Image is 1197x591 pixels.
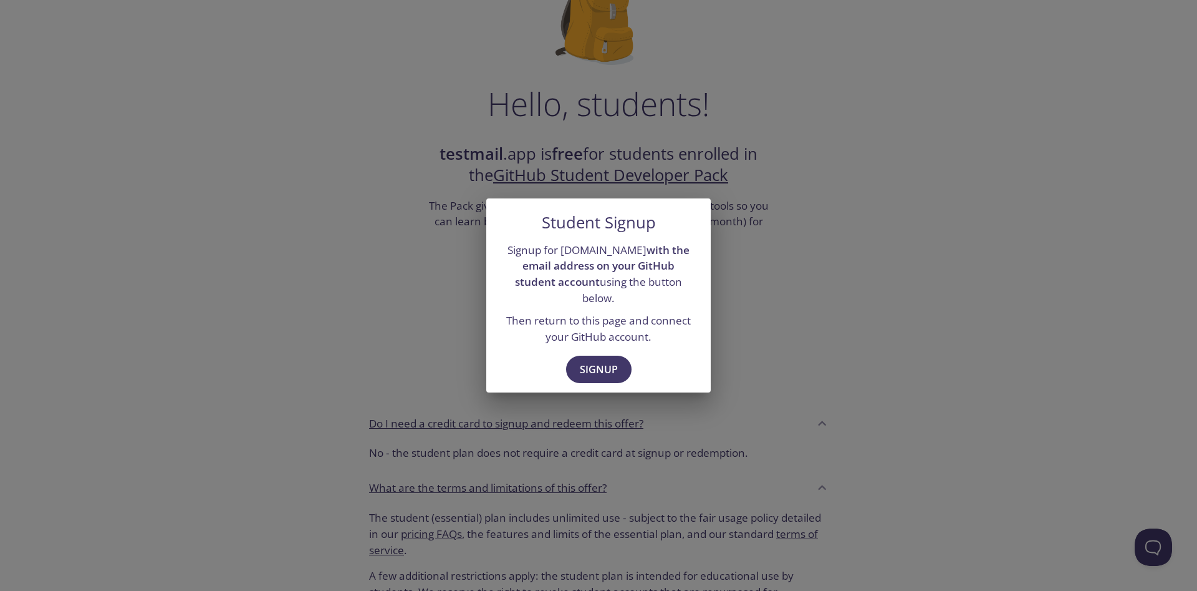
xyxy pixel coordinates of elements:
h5: Student Signup [542,213,656,232]
strong: with the email address on your GitHub student account [515,243,690,289]
p: Then return to this page and connect your GitHub account. [501,313,696,344]
p: Signup for [DOMAIN_NAME] using the button below. [501,242,696,306]
span: Signup [580,361,618,378]
button: Signup [566,356,632,383]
